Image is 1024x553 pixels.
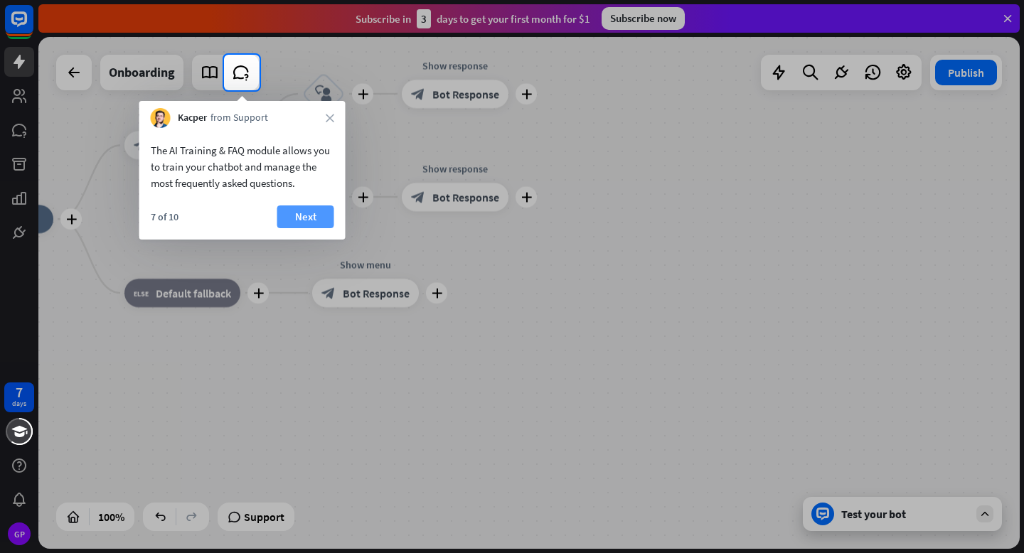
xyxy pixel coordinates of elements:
button: Open LiveChat chat widget [11,6,54,48]
div: 7 of 10 [151,210,178,223]
span: from Support [210,111,268,125]
i: close [326,114,334,122]
button: Next [277,205,334,228]
span: Kacper [178,111,207,125]
div: The AI Training & FAQ module allows you to train your chatbot and manage the most frequently aske... [151,142,334,191]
